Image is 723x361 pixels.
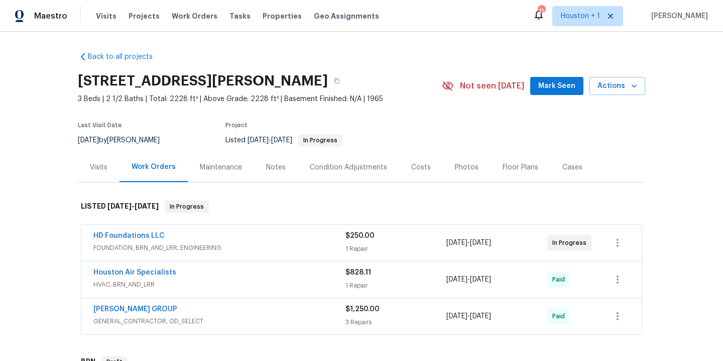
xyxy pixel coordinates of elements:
span: Paid [552,311,569,321]
span: [DATE] [470,239,491,246]
span: In Progress [166,202,208,212]
div: by [PERSON_NAME] [78,134,172,146]
div: LISTED [DATE]-[DATE]In Progress [78,191,645,223]
span: Houston + 1 [561,11,600,21]
span: FOUNDATION, BRN_AND_LRR, ENGINEERING [93,243,345,253]
span: [DATE] [135,203,159,210]
span: Listed [225,137,342,144]
span: 3 Beds | 2 1/2 Baths | Total: 2228 ft² | Above Grade: 2228 ft² | Basement Finished: N/A | 1965 [78,94,442,104]
span: $828.11 [345,269,371,276]
span: Geo Assignments [314,11,379,21]
div: 1 Repair [345,244,446,254]
span: Last Visit Date [78,122,122,128]
span: Not seen [DATE] [460,81,524,91]
div: 1 Repair [345,281,446,291]
span: [DATE] [107,203,132,210]
div: Floor Plans [503,162,538,172]
span: Mark Seen [538,80,575,93]
div: Work Orders [132,162,176,172]
span: In Progress [552,238,590,248]
a: Back to all projects [78,52,174,62]
span: [DATE] [248,137,269,144]
span: [DATE] [78,137,99,144]
span: - [107,203,159,210]
span: [DATE] [446,239,467,246]
span: Paid [552,275,569,285]
div: Condition Adjustments [310,162,387,172]
h6: LISTED [81,201,159,213]
span: [DATE] [446,276,467,283]
span: [DATE] [446,313,467,320]
div: Visits [90,162,107,172]
a: [PERSON_NAME] GROUP [93,306,177,313]
button: Actions [589,77,645,96]
span: Maestro [34,11,67,21]
button: Copy Address [328,72,346,90]
div: Maintenance [200,162,242,172]
span: [DATE] [271,137,292,144]
span: $1,250.00 [345,306,380,313]
span: Actions [597,80,637,93]
div: 3 Repairs [345,317,446,327]
span: GENERAL_CONTRACTOR, OD_SELECT [93,316,345,326]
a: Houston Air Specialists [93,269,176,276]
button: Mark Seen [530,77,583,96]
h2: [STREET_ADDRESS][PERSON_NAME] [78,76,328,86]
span: [DATE] [470,276,491,283]
span: - [446,275,491,285]
span: [PERSON_NAME] [647,11,708,21]
span: In Progress [299,137,341,143]
div: Cases [562,162,582,172]
span: Tasks [229,13,251,20]
span: Visits [96,11,116,21]
span: Work Orders [172,11,217,21]
span: - [446,238,491,248]
span: Projects [129,11,160,21]
span: Properties [263,11,302,21]
div: Notes [266,162,286,172]
span: - [248,137,292,144]
span: [DATE] [470,313,491,320]
div: 11 [538,6,545,16]
span: $250.00 [345,232,375,239]
div: Costs [411,162,431,172]
span: - [446,311,491,321]
span: HVAC, BRN_AND_LRR [93,280,345,290]
span: Project [225,122,248,128]
a: HD Foundations LLC [93,232,165,239]
div: Photos [455,162,478,172]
